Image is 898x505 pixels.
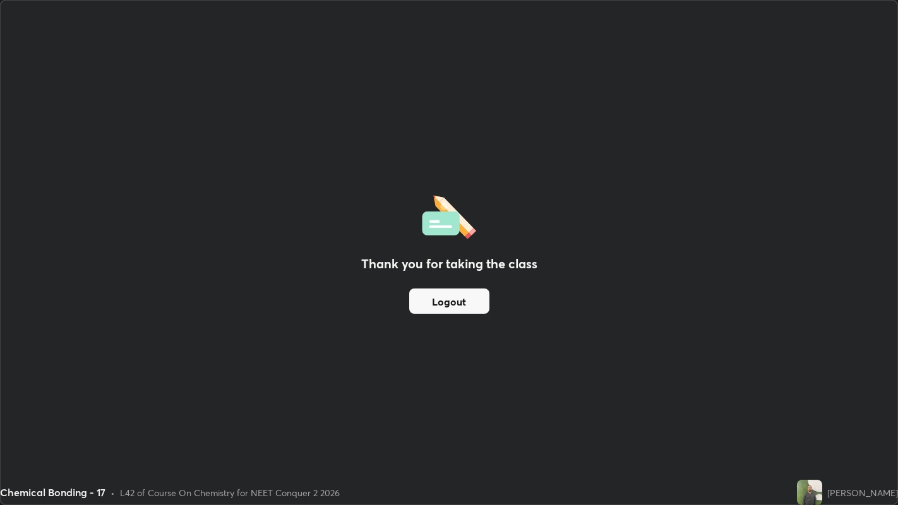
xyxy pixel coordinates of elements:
button: Logout [409,288,489,314]
div: L42 of Course On Chemistry for NEET Conquer 2 2026 [120,486,340,499]
h2: Thank you for taking the class [361,254,537,273]
img: ac796851681f4a6fa234867955662471.jpg [797,480,822,505]
div: [PERSON_NAME] [827,486,898,499]
div: • [111,486,115,499]
img: offlineFeedback.1438e8b3.svg [422,191,476,239]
